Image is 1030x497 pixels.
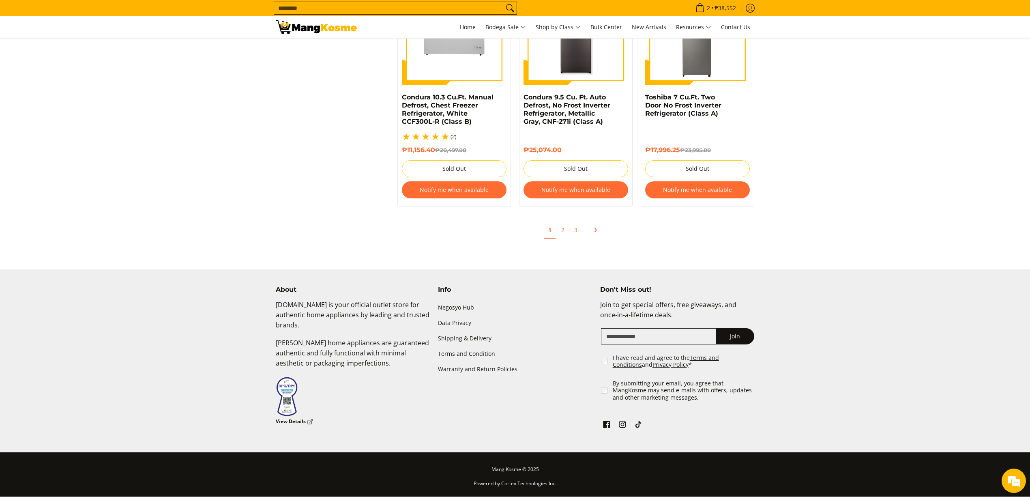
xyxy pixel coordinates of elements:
h4: About [276,286,430,294]
a: Toshiba 7 Cu.Ft. Two Door No Frost Inverter Refrigerator (Class A) [645,93,721,117]
span: 2 [706,5,711,11]
a: View Details [276,417,313,427]
a: Warranty and Return Policies [438,361,592,377]
a: Condura 10.3 Cu.Ft. Manual Defrost, Chest Freezer Refrigerator, White CCF300L-R (Class B) [402,93,494,125]
span: Resources [676,22,711,32]
span: · [556,226,557,234]
ul: Pagination [393,219,758,245]
button: Sold Out [645,160,750,177]
p: [PERSON_NAME] home appliances are guaranteed authentic and fully functional with minimal aestheti... [276,338,430,376]
button: Sold Out [524,160,628,177]
span: ₱38,552 [713,5,737,11]
del: ₱20,497.00 [435,147,466,153]
a: Negosyo Hub [438,300,592,315]
h6: ₱25,074.00 [524,146,628,154]
label: I have read and agree to the and * [613,354,755,368]
p: Mang Kosme © 2025 [276,465,754,479]
p: [DOMAIN_NAME] is your official outlet store for authentic home appliances by leading and trusted ... [276,300,430,338]
span: Bulk Center [590,23,622,31]
span: • [693,4,738,13]
button: Join [716,328,754,344]
nav: Main Menu [365,16,754,38]
a: Resources [672,16,715,38]
h4: Info [438,286,592,294]
span: (2) [451,134,457,139]
a: See Mang Kosme on TikTok [633,419,644,432]
del: ₱23,995.00 [680,147,711,153]
span: New Arrivals [632,23,666,31]
span: · [569,226,570,234]
button: Notify me when available [645,181,750,198]
h6: ₱11,156.40 [402,146,506,154]
a: Shipping & Delivery [438,331,592,346]
p: Join to get special offers, free giveaways, and once-in-a-lifetime deals. [600,300,754,328]
a: Home [456,16,480,38]
p: Powered by Cortex Technologies Inc. [276,479,754,493]
a: 2 [557,222,569,238]
img: Data Privacy Seal [276,377,298,417]
a: Bulk Center [586,16,626,38]
img: Bodega Sale Refrigerator l Mang Kosme: Home Appliances Warehouse Sale [276,20,357,34]
a: 3 [570,222,582,238]
a: Bodega Sale [481,16,530,38]
a: Shop by Class [532,16,585,38]
button: Sold Out [402,160,506,177]
a: 1 [544,222,556,239]
a: Terms and Condition [438,346,592,361]
span: Contact Us [721,23,750,31]
h6: ₱17,996.25 [645,146,750,154]
span: Shop by Class [536,22,581,32]
span: 5.0 / 5.0 based on 2 reviews [402,132,451,142]
a: Condura 9.5 Cu. Ft. Auto Defrost, No Frost Inverter Refrigerator, Metallic Gray, CNF-271i (Class A) [524,93,610,125]
a: Terms and Conditions [613,354,719,369]
h4: Don't Miss out! [600,286,754,294]
a: See Mang Kosme on Facebook [601,419,612,432]
a: See Mang Kosme on Instagram [617,419,628,432]
a: Contact Us [717,16,754,38]
button: Search [504,2,517,14]
span: Home [460,23,476,31]
a: Privacy Policy [652,361,689,368]
span: Bodega Sale [485,22,526,32]
a: Data Privacy [438,315,592,331]
label: By submitting your email, you agree that MangKosme may send e-mails with offers, updates and othe... [613,380,755,401]
button: Notify me when available [524,181,628,198]
a: New Arrivals [628,16,670,38]
button: Notify me when available [402,181,506,198]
